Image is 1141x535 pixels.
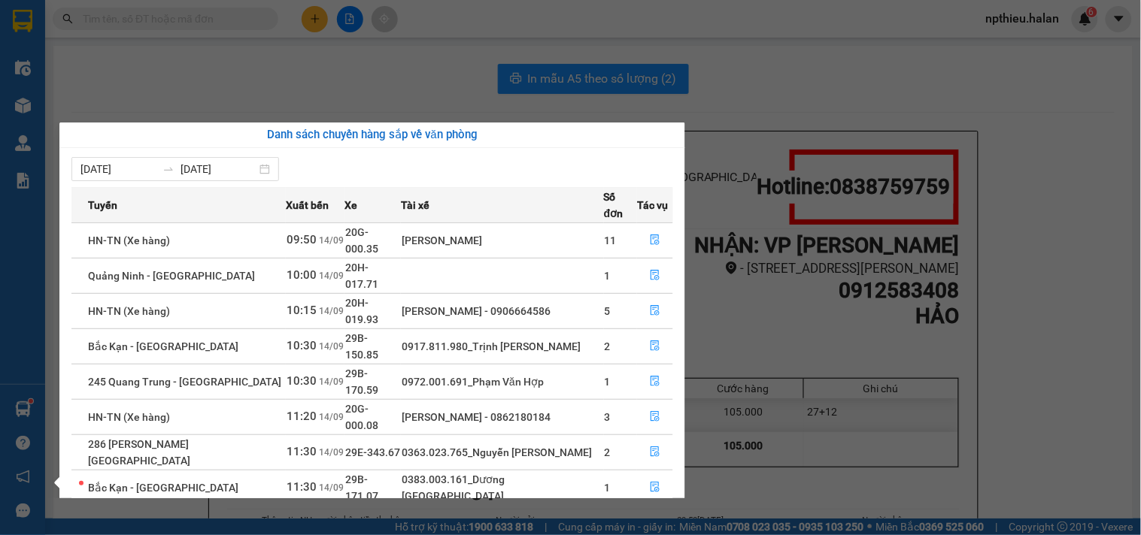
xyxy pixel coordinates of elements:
div: 0917.811.980_Trịnh [PERSON_NAME] [402,338,603,355]
span: file-done [650,270,660,282]
span: 2 [605,446,611,458]
span: 29B-150.85 [345,332,378,361]
span: 3 [605,411,611,423]
button: file-done [638,405,672,429]
span: 5 [605,305,611,317]
span: Xe [344,197,357,213]
span: 14/09 [319,482,344,493]
span: 1 [605,482,611,494]
button: file-done [638,370,672,394]
span: 29B-170.59 [345,367,378,396]
span: 20G-000.08 [345,403,378,431]
span: Xuất bến [286,197,329,213]
span: 14/09 [319,447,344,458]
button: file-done [638,228,672,252]
span: Bắc Kạn - [GEOGRAPHIC_DATA] [88,482,238,494]
button: file-done [638,440,672,464]
span: Bắc Kạn - [GEOGRAPHIC_DATA] [88,340,238,352]
span: 14/09 [319,341,344,352]
span: file-done [650,340,660,352]
span: swap-right [162,163,174,175]
span: file-done [650,411,660,423]
span: 11 [605,234,617,246]
span: 10:30 [287,339,317,352]
span: Số đơn [604,189,636,222]
span: 10:15 [287,304,317,317]
span: 09:50 [287,233,317,246]
span: 245 Quang Trung - [GEOGRAPHIC_DATA] [88,376,281,388]
button: file-done [638,476,672,500]
span: 10:30 [287,374,317,388]
div: 0972.001.691_Phạm Văn Hợp [402,373,603,390]
span: file-done [650,305,660,317]
input: Đến ngày [181,161,256,177]
div: Danh sách chuyến hàng sắp về văn phòng [71,126,673,144]
span: 14/09 [319,235,344,246]
span: 20H-017.71 [345,261,378,290]
div: [PERSON_NAME] - 0906664586 [402,303,603,319]
span: 1 [605,270,611,282]
span: file-done [650,234,660,246]
span: 20H-019.93 [345,297,378,325]
span: 1 [605,376,611,388]
span: HN-TN (Xe hàng) [88,411,170,423]
span: 10:00 [287,268,317,282]
div: [PERSON_NAME] - 0862180184 [402,409,603,425]
span: HN-TN (Xe hàng) [88,234,170,246]
span: 14/09 [319,412,344,422]
div: 0363.023.765_Nguyễn [PERSON_NAME] [402,444,603,461]
span: Tuyến [88,197,117,213]
button: file-done [638,299,672,323]
span: 11:30 [287,445,317,458]
span: Tác vụ [637,197,668,213]
span: 14/09 [319,306,344,316]
span: to [162,163,174,175]
button: file-done [638,334,672,358]
span: 14/09 [319,376,344,387]
span: 14/09 [319,271,344,281]
button: file-done [638,264,672,288]
span: file-done [650,446,660,458]
span: HN-TN (Xe hàng) [88,305,170,317]
div: 0383.003.161_Dương [GEOGRAPHIC_DATA] [402,471,603,504]
span: 29E-343.67 [345,446,400,458]
span: 2 [605,340,611,352]
span: Quảng Ninh - [GEOGRAPHIC_DATA] [88,270,255,282]
div: [PERSON_NAME] [402,232,603,249]
span: 11:30 [287,480,317,494]
span: 20G-000.35 [345,226,378,255]
span: 29B-171.07 [345,473,378,502]
span: 286 [PERSON_NAME][GEOGRAPHIC_DATA] [88,438,190,467]
span: 11:20 [287,410,317,423]
span: file-done [650,376,660,388]
span: Tài xế [401,197,429,213]
span: file-done [650,482,660,494]
input: Từ ngày [80,161,156,177]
